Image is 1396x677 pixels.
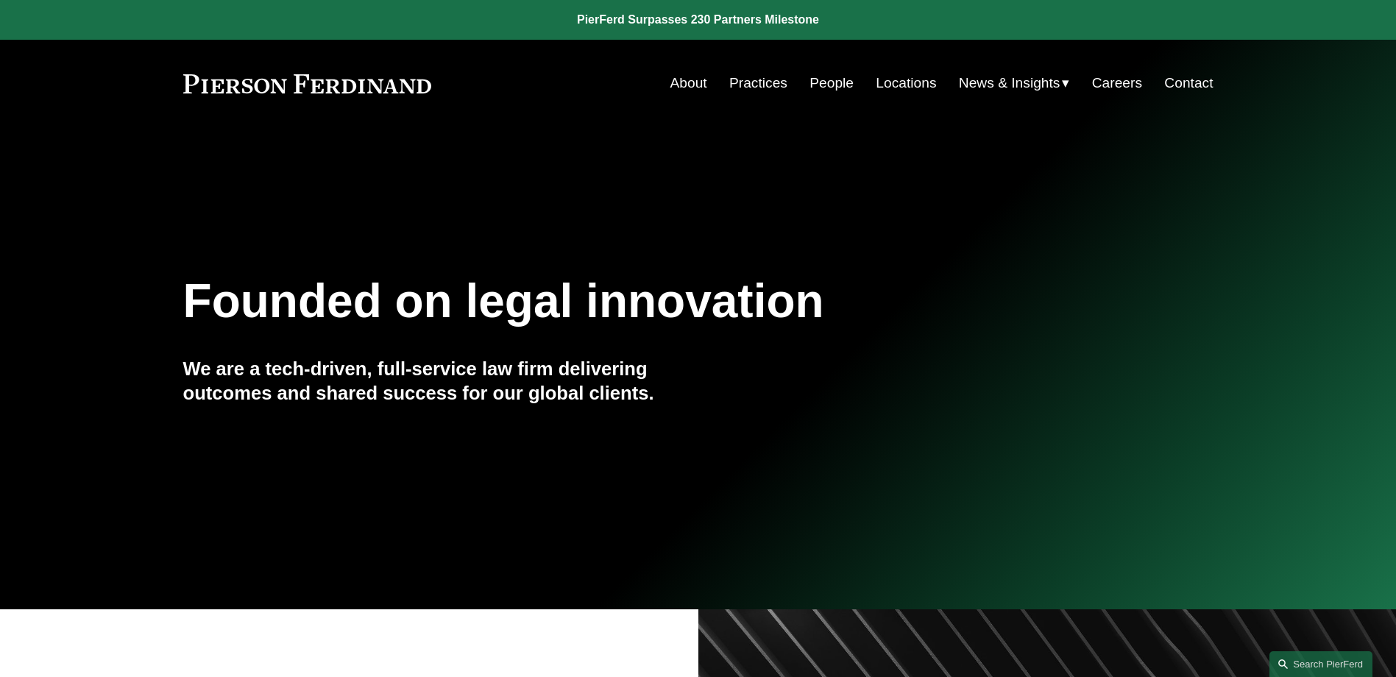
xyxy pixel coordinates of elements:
a: Search this site [1269,651,1372,677]
a: Practices [729,69,787,97]
a: Contact [1164,69,1213,97]
h1: Founded on legal innovation [183,274,1042,328]
a: folder dropdown [959,69,1070,97]
a: About [670,69,707,97]
h4: We are a tech-driven, full-service law firm delivering outcomes and shared success for our global... [183,357,698,405]
a: Careers [1092,69,1142,97]
a: People [809,69,854,97]
a: Locations [876,69,936,97]
span: News & Insights [959,71,1060,96]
